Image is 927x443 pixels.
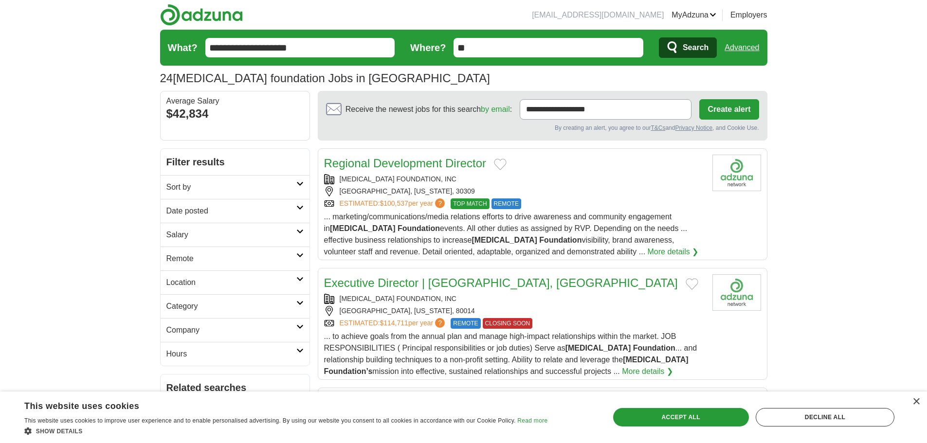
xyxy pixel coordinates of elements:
span: ? [435,318,445,328]
a: by email [481,105,510,113]
button: Create alert [699,99,759,120]
span: REMOTE [491,198,521,209]
a: Date posted [161,199,309,223]
div: Average Salary [166,97,304,105]
img: Adzuna logo [160,4,243,26]
a: Advanced [725,38,759,57]
span: $114,711 [380,319,408,327]
strong: Foundation [633,344,675,352]
a: Salary [161,223,309,247]
button: Add to favorite jobs [686,278,698,290]
a: Privacy Notice [675,124,712,131]
a: Location [161,270,309,294]
a: Hours [161,342,309,366]
strong: [MEDICAL_DATA] [472,236,537,244]
div: Close [912,398,920,406]
h2: Company [166,324,296,336]
a: Read more, opens a new window [517,417,547,424]
div: [MEDICAL_DATA] FOUNDATION, INC [324,294,705,304]
h2: Related searches [166,380,304,395]
div: This website uses cookies [24,397,523,412]
strong: [MEDICAL_DATA] [330,224,396,232]
span: 24 [160,70,173,87]
img: Company logo [712,155,761,191]
h2: Date posted [166,205,296,217]
h2: Salary [166,229,296,241]
a: Regional Development Director [324,157,487,170]
div: [GEOGRAPHIC_DATA], [US_STATE], 30309 [324,186,705,196]
a: T&Cs [651,124,665,131]
div: [MEDICAL_DATA] FOUNDATION, INC [324,174,705,184]
h2: Filter results [161,149,309,175]
div: By creating an alert, you agree to our and , and Cookie Use. [326,124,759,132]
a: ESTIMATED:$114,711per year? [340,318,447,329]
a: Executive Director | [GEOGRAPHIC_DATA], [GEOGRAPHIC_DATA] [324,276,678,289]
span: Search [683,38,709,57]
a: Employers [730,9,767,21]
h1: [MEDICAL_DATA] foundation Jobs in [GEOGRAPHIC_DATA] [160,71,491,85]
strong: Foundation [539,236,582,244]
span: ? [435,198,445,208]
a: Sort by [161,175,309,199]
img: Company logo [712,274,761,311]
strong: [MEDICAL_DATA] [565,344,631,352]
li: [EMAIL_ADDRESS][DOMAIN_NAME] [532,9,664,21]
h2: Sort by [166,181,296,193]
button: Search [659,37,717,58]
strong: [MEDICAL_DATA] [623,355,689,364]
span: REMOTE [451,318,480,329]
strong: Foundation [398,224,440,232]
h2: Location [166,277,296,288]
h2: Remote [166,253,296,265]
span: $100,537 [380,199,408,207]
button: Add to favorite jobs [494,159,507,170]
div: Accept all [613,408,749,426]
span: TOP MATCH [451,198,489,209]
a: Company [161,318,309,342]
h2: Category [166,301,296,312]
a: MyAdzuna [672,9,716,21]
h2: Hours [166,348,296,360]
div: Show details [24,426,547,436]
a: More details ❯ [622,366,673,377]
span: CLOSING SOON [483,318,533,329]
label: What? [168,40,198,55]
a: More details ❯ [648,246,699,258]
div: [GEOGRAPHIC_DATA], [US_STATE], 80014 [324,306,705,316]
span: This website uses cookies to improve user experience and to enable personalised advertising. By u... [24,417,516,424]
label: Where? [410,40,446,55]
span: Show details [36,428,83,435]
span: ... to achieve goals from the annual plan and manage high-impact relationships within the market.... [324,332,697,375]
strong: Foundation’s [324,367,373,375]
span: ... marketing/communications/media relations efforts to drive awareness and community engagement ... [324,213,688,256]
a: Category [161,294,309,318]
span: Receive the newest jobs for this search : [345,104,512,115]
div: Decline all [756,408,894,426]
div: $42,834 [166,105,304,123]
a: Remote [161,247,309,270]
a: ESTIMATED:$100,537per year? [340,198,447,209]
